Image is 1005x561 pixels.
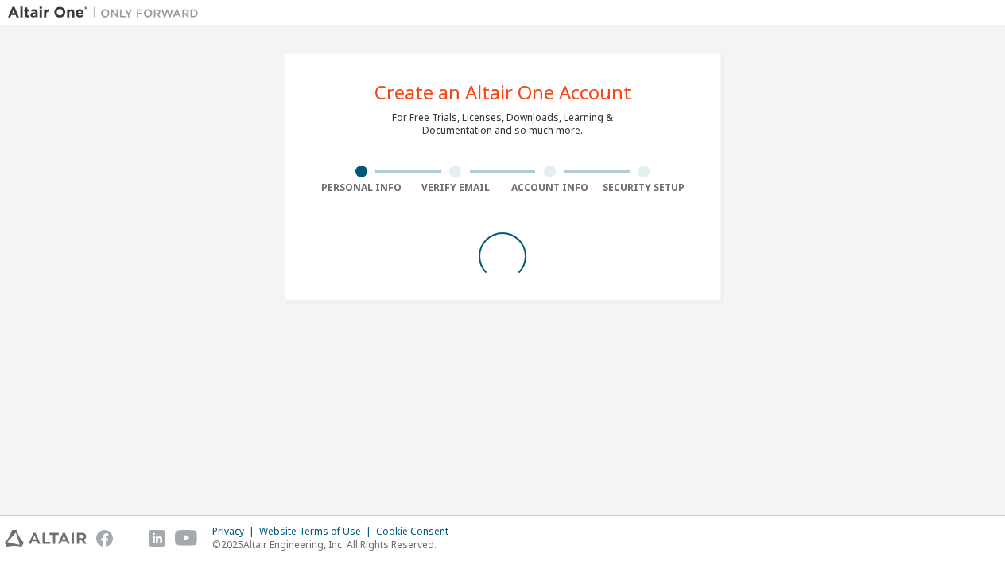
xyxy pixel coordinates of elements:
[502,181,597,194] div: Account Info
[374,83,631,102] div: Create an Altair One Account
[597,181,692,194] div: Security Setup
[392,111,613,137] div: For Free Trials, Licenses, Downloads, Learning & Documentation and so much more.
[175,530,198,547] img: youtube.svg
[212,538,458,551] p: © 2025 Altair Engineering, Inc. All Rights Reserved.
[212,525,259,538] div: Privacy
[149,530,165,547] img: linkedin.svg
[376,525,458,538] div: Cookie Consent
[5,530,87,547] img: altair_logo.svg
[96,530,113,547] img: facebook.svg
[8,5,207,21] img: Altair One
[259,525,376,538] div: Website Terms of Use
[314,181,409,194] div: Personal Info
[409,181,503,194] div: Verify Email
